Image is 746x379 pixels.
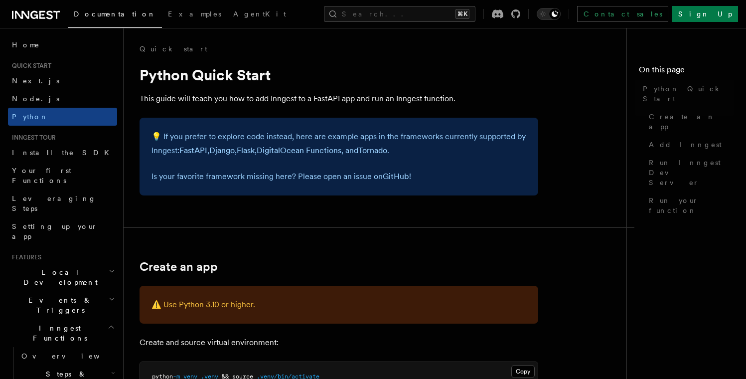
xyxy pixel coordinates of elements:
[645,108,734,136] a: Create an app
[577,6,668,22] a: Contact sales
[324,6,475,22] button: Search...⌘K
[383,172,409,181] a: GitHub
[649,112,734,132] span: Create an app
[8,291,117,319] button: Events & Triggers
[140,336,538,350] p: Create and source virtual environment:
[8,253,41,261] span: Features
[537,8,561,20] button: Toggle dark mode
[639,64,734,80] h4: On this page
[8,108,117,126] a: Python
[12,95,59,103] span: Node.js
[12,167,71,185] span: Your first Functions
[645,154,734,191] a: Run Inngest Dev Server
[672,6,738,22] a: Sign Up
[8,263,117,291] button: Local Development
[140,44,207,54] a: Quick start
[68,3,162,28] a: Documentation
[8,319,117,347] button: Inngest Functions
[168,10,221,18] span: Examples
[645,191,734,219] a: Run your function
[140,92,538,106] p: This guide will teach you how to add Inngest to a FastAPI app and run an Inngest function.
[12,149,115,157] span: Install the SDK
[140,260,218,274] a: Create an app
[12,194,96,212] span: Leveraging Steps
[12,113,48,121] span: Python
[151,130,526,158] p: 💡 If you prefer to explore code instead, here are example apps in the frameworks currently suppor...
[12,222,98,240] span: Setting up your app
[8,295,109,315] span: Events & Triggers
[511,365,535,378] button: Copy
[8,267,109,287] span: Local Development
[649,158,734,188] span: Run Inngest Dev Server
[237,146,255,155] a: Flask
[162,3,227,27] a: Examples
[227,3,292,27] a: AgentKit
[8,323,108,343] span: Inngest Functions
[151,298,526,312] p: ⚠️ Use Python 3.10 or higher.
[21,352,124,360] span: Overview
[179,146,207,155] a: FastAPI
[209,146,235,155] a: Django
[17,347,117,365] a: Overview
[8,189,117,217] a: Leveraging Steps
[12,77,59,85] span: Next.js
[8,90,117,108] a: Node.js
[358,146,387,155] a: Tornado
[257,146,341,155] a: DigitalOcean Functions
[233,10,286,18] span: AgentKit
[649,140,722,150] span: Add Inngest
[8,72,117,90] a: Next.js
[639,80,734,108] a: Python Quick Start
[140,66,538,84] h1: Python Quick Start
[8,36,117,54] a: Home
[645,136,734,154] a: Add Inngest
[8,62,51,70] span: Quick start
[8,134,56,142] span: Inngest tour
[151,170,526,184] p: Is your favorite framework missing here? Please open an issue on !
[455,9,469,19] kbd: ⌘K
[649,195,734,215] span: Run your function
[74,10,156,18] span: Documentation
[8,144,117,162] a: Install the SDK
[8,162,117,189] a: Your first Functions
[8,217,117,245] a: Setting up your app
[12,40,40,50] span: Home
[643,84,734,104] span: Python Quick Start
